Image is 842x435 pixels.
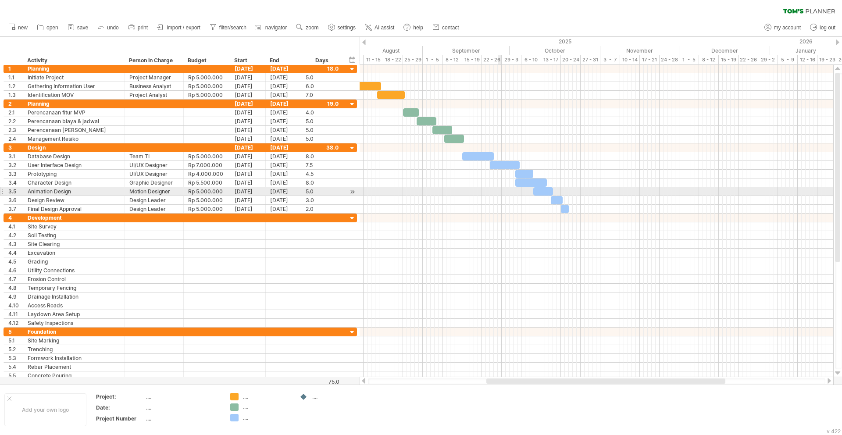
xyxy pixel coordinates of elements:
[8,214,23,222] div: 4
[8,126,23,134] div: 2.3
[462,55,482,64] div: 15 - 19
[28,214,120,222] div: Development
[581,55,600,64] div: 27 - 31
[600,55,620,64] div: 3 - 7
[18,25,28,31] span: new
[28,363,120,371] div: Rebar Placement
[270,56,296,65] div: End
[758,55,778,64] div: 29 - 2
[266,135,301,143] div: [DATE]
[188,73,225,82] div: Rp 5.000.000
[312,393,360,400] div: ....
[28,152,120,160] div: Database Design
[8,249,23,257] div: 4.4
[129,161,179,169] div: UI/UX Designer
[243,414,291,421] div: ....
[306,117,339,125] div: 5.0
[129,205,179,213] div: Design Leader
[561,55,581,64] div: 20 - 24
[8,336,23,345] div: 5.1
[230,205,266,213] div: [DATE]
[719,55,739,64] div: 15 - 19
[230,161,266,169] div: [DATE]
[8,257,23,266] div: 4.5
[521,55,541,64] div: 6 - 10
[28,328,120,336] div: Foundation
[8,108,23,117] div: 2.1
[28,319,120,327] div: Safety Inspections
[739,55,758,64] div: 22 - 26
[699,55,719,64] div: 8 - 12
[28,100,120,108] div: Planning
[4,393,86,426] div: Add your own logo
[8,319,23,327] div: 4.12
[129,73,179,82] div: Project Manager
[8,275,23,283] div: 4.7
[188,91,225,99] div: Rp 5.000.000
[306,152,339,160] div: 8.0
[207,22,249,33] a: filter/search
[28,231,120,239] div: Soil Testing
[306,108,339,117] div: 4.0
[620,55,640,64] div: 10 - 14
[253,22,289,33] a: navigator
[230,178,266,187] div: [DATE]
[820,25,835,31] span: log out
[230,108,266,117] div: [DATE]
[8,310,23,318] div: 4.11
[430,22,462,33] a: contact
[8,91,23,99] div: 1.3
[28,161,120,169] div: User Interface Design
[8,292,23,301] div: 4.9
[6,22,30,33] a: new
[28,301,120,310] div: Access Roads
[230,126,266,134] div: [DATE]
[129,56,178,65] div: Person In Charge
[778,55,798,64] div: 5 - 9
[510,46,600,55] div: October 2025
[326,22,358,33] a: settings
[96,393,144,400] div: Project:
[8,82,23,90] div: 1.2
[28,108,120,117] div: Perencanaan fitur MVP
[8,205,23,213] div: 3.7
[28,222,120,231] div: Site Survey
[95,22,121,33] a: undo
[294,22,321,33] a: zoom
[146,393,220,400] div: ....
[129,82,179,90] div: Business Analyst
[266,64,301,73] div: [DATE]
[640,55,660,64] div: 17 - 21
[155,22,203,33] a: import / export
[363,22,397,33] a: AI assist
[266,117,301,125] div: [DATE]
[8,266,23,275] div: 4.6
[28,354,120,362] div: Formwork Installation
[306,73,339,82] div: 5.0
[188,82,225,90] div: Rp 5.000.000
[266,187,301,196] div: [DATE]
[219,25,246,31] span: filter/search
[8,371,23,380] div: 5.5
[8,100,23,108] div: 2
[266,82,301,90] div: [DATE]
[28,249,120,257] div: Excavation
[306,187,339,196] div: 5.0
[28,196,120,204] div: Design Review
[28,91,120,99] div: Identification MOV
[230,73,266,82] div: [DATE]
[8,117,23,125] div: 2.2
[188,170,225,178] div: Rp 4.000.000
[188,161,225,169] div: Rp 7.000.000
[306,82,339,90] div: 6.0
[77,25,88,31] span: save
[266,161,301,169] div: [DATE]
[306,170,339,178] div: 4.5
[306,126,339,134] div: 5.0
[8,170,23,178] div: 3.3
[8,354,23,362] div: 5.3
[129,152,179,160] div: Team TI
[28,336,120,345] div: Site Marking
[266,126,301,134] div: [DATE]
[126,22,150,33] a: print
